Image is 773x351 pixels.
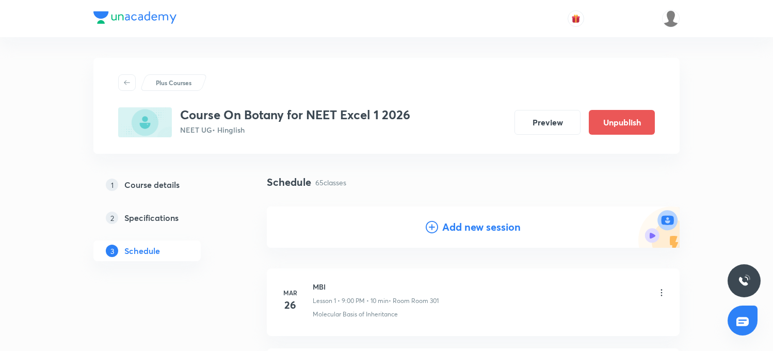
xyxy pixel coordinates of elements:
h4: Schedule [267,174,311,190]
p: 2 [106,212,118,224]
img: Vinita Malik [662,10,680,27]
a: Company Logo [93,11,176,26]
p: 3 [106,245,118,257]
img: ttu [738,275,750,287]
a: 1Course details [93,174,234,195]
h5: Schedule [124,245,160,257]
img: Add [638,206,680,248]
h6: MBI [313,281,439,292]
h4: Add new session [442,219,521,235]
p: 1 [106,179,118,191]
button: Unpublish [589,110,655,135]
h5: Specifications [124,212,179,224]
a: 2Specifications [93,208,234,228]
img: avatar [571,14,581,23]
p: Lesson 1 • 9:00 PM • 10 min [313,296,389,306]
p: • Room Room 301 [389,296,439,306]
img: 968A5D65-695C-4D3C-BB36-8396D7AE0467_plus.png [118,107,172,137]
h3: Course On Botany for NEET Excel 1 2026 [180,107,410,122]
p: NEET UG • Hinglish [180,124,410,135]
button: Preview [514,110,581,135]
h4: 26 [280,297,300,313]
p: Plus Courses [156,78,191,87]
button: avatar [568,10,584,27]
h6: Mar [280,288,300,297]
p: Molecular Basis of Inheritance [313,310,398,319]
img: Company Logo [93,11,176,24]
p: 65 classes [315,177,346,188]
h5: Course details [124,179,180,191]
